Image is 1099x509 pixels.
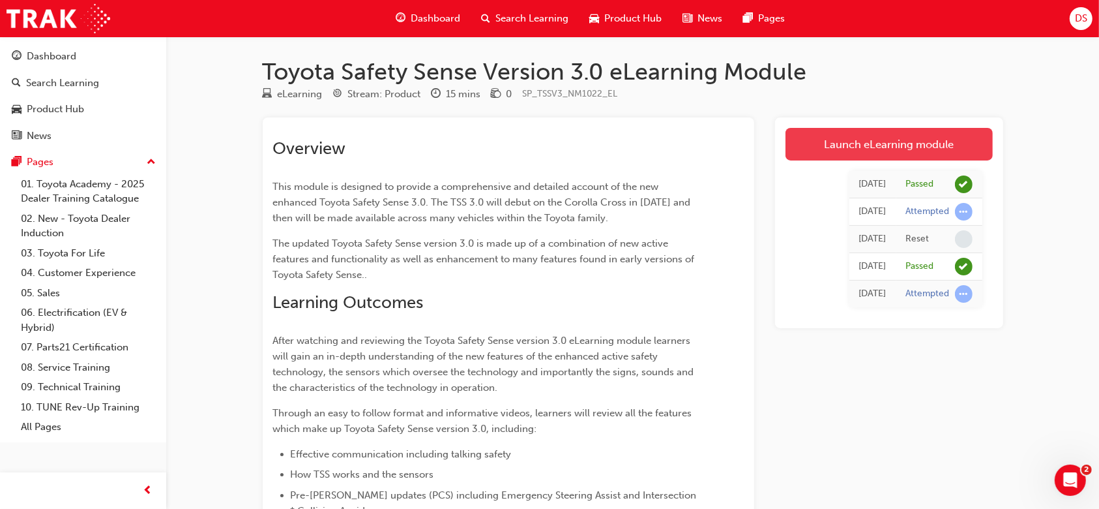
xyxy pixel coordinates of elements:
[47,343,250,384] div: My module is not showing as completed within my training history.
[273,407,695,435] span: Through an easy to follow format and informative videos, learners will review all the features wh...
[447,87,481,102] div: 15 mins
[83,399,93,409] button: Start recording
[7,4,110,33] img: Trak
[27,49,76,64] div: Dashboard
[10,112,250,253] div: Lisa and Menno says…
[1070,7,1092,30] button: DS
[481,10,490,27] span: search-icon
[63,16,130,29] p: Active 30m ago
[291,448,512,460] span: Effective communication including talking safety
[90,53,188,63] span: Missing completions
[906,178,934,191] div: Passed
[63,7,85,16] h1: Trak
[62,44,199,72] a: Missing completions
[859,177,887,192] div: Thu Aug 28 2025 11:32:48 GMT+1000 (Australian Eastern Standard Time)
[579,5,672,32] a: car-iconProduct Hub
[5,150,161,174] button: Pages
[16,174,161,209] a: 01. Toyota Academy - 2025 Dealer Training Catalogue
[697,11,722,26] span: News
[758,11,785,26] span: Pages
[27,102,84,117] div: Product Hub
[859,204,887,219] div: Thu Aug 21 2025 15:32:35 GMT+1000 (Australian Eastern Standard Time)
[523,88,618,99] span: Learning resource code
[27,155,53,170] div: Pages
[955,176,973,193] span: learningRecordVerb_PASS-icon
[432,89,441,100] span: clock-icon
[10,343,250,395] div: Dima says…
[5,44,161,69] a: Dashboard
[21,119,203,145] div: Hi, ​
[124,260,240,273] div: E-Learning Module Issues
[491,89,501,100] span: money-icon
[743,10,753,27] span: pages-icon
[12,131,22,142] span: news-icon
[12,78,21,89] span: search-icon
[16,263,161,283] a: 04. Customer Experience
[224,393,244,414] button: Send a message…
[20,399,31,409] button: Emoji picker
[672,5,733,32] a: news-iconNews
[16,397,161,418] a: 10. TUNE Rev-Up Training
[27,129,51,144] div: News
[589,10,599,27] span: car-icon
[37,7,58,28] div: Profile image for Trak
[12,157,22,168] span: pages-icon
[16,377,161,397] a: 09. Technical Training
[955,285,973,303] span: learningRecordVerb_ATTEMPT-icon
[1055,465,1086,496] iframe: Intercom live chat
[906,288,950,300] div: Attempted
[5,97,161,121] a: Product Hub
[906,260,934,273] div: Passed
[5,71,161,95] a: Search Learning
[859,259,887,274] div: Mon Aug 11 2025 11:14:28 GMT+1000 (Australian Eastern Standard Time)
[733,5,795,32] a: pages-iconPages
[291,469,434,480] span: How TSS works and the sensors
[16,337,161,358] a: 07. Parts21 Certification
[396,10,405,27] span: guage-icon
[955,258,973,275] span: learningRecordVerb_PASS-icon
[62,399,72,409] button: Upload attachment
[1081,465,1092,475] span: 2
[21,209,203,234] div: Choose from the options below, and we’ll get back to you shortly.
[8,5,33,30] button: go back
[278,87,323,102] div: eLearning
[229,5,252,29] div: Close
[333,86,421,102] div: Stream
[955,230,973,248] span: learningRecordVerb_NONE-icon
[263,86,323,102] div: Type
[26,76,99,91] div: Search Learning
[16,209,161,243] a: 02. New - Toyota Dealer Induction
[491,86,512,102] div: Price
[41,399,51,409] button: Gif picker
[57,351,240,377] div: My module is not showing as completed within my training history.
[506,87,512,102] div: 0
[1075,11,1087,26] span: DS
[143,483,153,499] span: prev-icon
[385,5,471,32] a: guage-iconDashboard
[411,11,460,26] span: Dashboard
[333,89,343,100] span: target-icon
[10,253,250,292] div: Dima says…
[273,238,697,281] span: The updated Toyota Safety Sense version 3.0 is made up of a combination of new active features an...
[348,87,421,102] div: Stream: Product
[906,206,950,218] div: Attempted
[16,358,161,378] a: 08. Service Training
[906,233,930,245] div: Reset
[10,112,214,242] div: Hi,​This is Menno and [PERSON_NAME] from Toyota. Before we can help you, we’ll ask you a few ques...
[273,138,346,159] span: Overview
[682,10,692,27] span: news-icon
[471,5,579,32] a: search-iconSearch Learning
[859,286,887,301] div: Mon Aug 11 2025 10:59:41 GMT+1000 (Australian Eastern Standard Time)
[16,243,161,264] a: 03. Toyota For Life
[16,417,161,437] a: All Pages
[204,5,229,30] button: Home
[273,335,697,393] span: After watching and reviewing the Toyota Safety Sense version 3.0 eLearning module learners will g...
[16,303,161,337] a: 06. Electrification (EV & Hybrid)
[21,145,203,209] div: This is Menno and [PERSON_NAME] from Toyota. Before we can help you, we’ll ask you a few question...
[273,292,424,313] span: Learning Outcomes
[21,300,203,325] div: Which option below best describes your issue?
[12,51,22,63] span: guage-icon
[10,292,250,343] div: Lisa and Menno says…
